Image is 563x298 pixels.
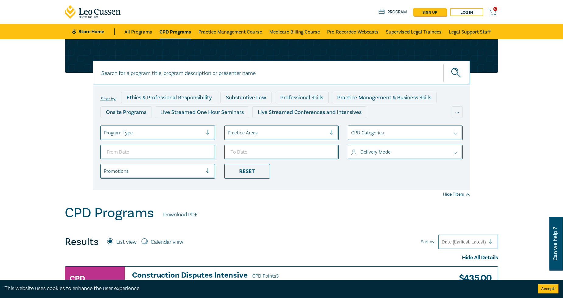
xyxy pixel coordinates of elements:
[5,285,529,293] div: This website uses cookies to enhance the user experience.
[228,129,229,136] input: select
[449,24,491,39] a: Legal Support Staff
[163,211,198,219] a: Download PDF
[104,168,105,175] input: select
[100,106,152,118] div: Onsite Programs
[379,9,407,16] a: Program
[552,221,558,267] span: Can we help ?
[273,121,340,133] div: 10 CPD Point Packages
[155,106,249,118] div: Live Streamed One Hour Seminars
[224,145,339,159] input: To Date
[65,205,154,221] h1: CPD Programs
[220,92,272,103] div: Substantive Law
[100,97,116,101] label: Filter by:
[65,254,498,262] div: Hide All Details
[343,121,399,133] div: National Programs
[72,28,114,35] a: Store Home
[116,238,137,246] label: List view
[70,273,85,284] h3: CPD
[351,129,352,136] input: select
[132,271,382,280] h3: Construction Disputes Intensive
[443,191,470,197] div: Hide Filters
[151,238,183,246] label: Calendar view
[327,24,379,39] a: Pre-Recorded Webcasts
[252,106,367,118] div: Live Streamed Conferences and Intensives
[452,106,463,118] div: ...
[159,24,191,39] a: CPD Programs
[100,121,197,133] div: Live Streamed Practical Workshops
[275,92,329,103] div: Professional Skills
[198,24,262,39] a: Practice Management Course
[269,24,320,39] a: Medicare Billing Course
[493,7,497,11] span: 0
[93,61,470,85] input: Search for a program title, program description or presenter name
[224,164,270,179] div: Reset
[104,129,105,136] input: select
[454,271,491,285] h3: $ 435.00
[65,236,99,248] h4: Results
[332,92,437,103] div: Practice Management & Business Skills
[132,271,382,280] a: Construction Disputes Intensive CPD Points3
[421,239,435,245] span: Sort by:
[413,8,446,16] a: sign up
[200,121,270,133] div: Pre-Recorded Webcasts
[100,145,215,159] input: From Date
[450,8,483,16] a: Log in
[121,92,217,103] div: Ethics & Professional Responsibility
[124,24,152,39] a: All Programs
[252,273,279,279] span: CPD Points 3
[351,149,352,155] input: select
[386,24,442,39] a: Supervised Legal Trainees
[442,239,443,245] input: Sort by
[538,284,558,293] button: Accept cookies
